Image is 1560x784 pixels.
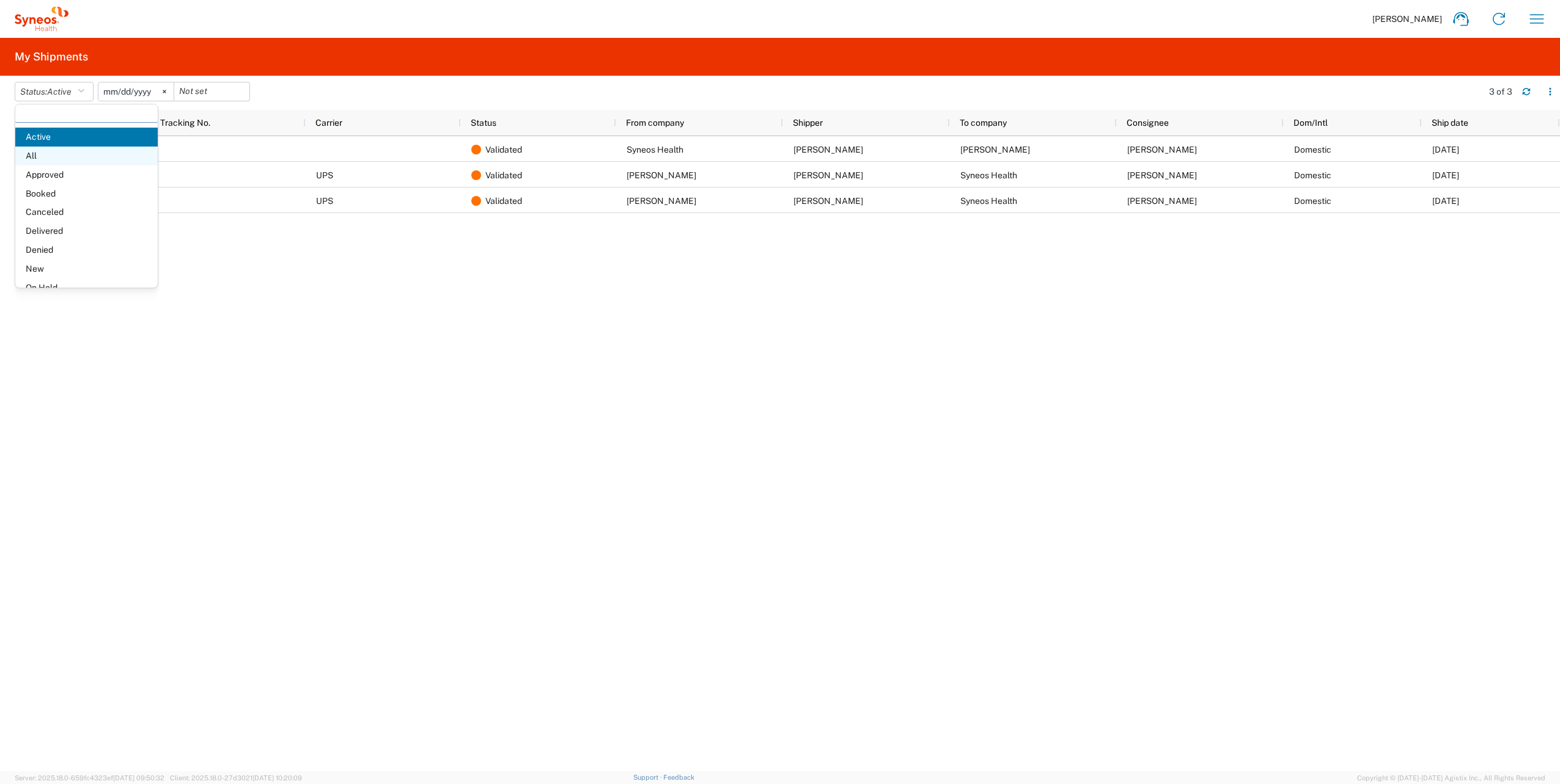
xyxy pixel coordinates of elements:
span: All [15,147,158,165]
span: Denied [15,241,158,260]
span: New [15,260,158,278]
span: Ayman Abboud [1127,196,1197,206]
span: Carrier [315,118,342,128]
span: Approved [15,165,158,184]
span: Melanie Watson [1127,145,1197,154]
span: Alexia Jackson [793,196,863,206]
span: 07/03/2025 [1432,170,1459,180]
span: Syneos Health [960,170,1017,180]
span: Corinn Gurak [793,170,863,180]
span: From company [626,118,684,128]
span: Client: 2025.18.0-27d3021 [170,774,302,782]
span: Ayman Abboud [793,145,863,154]
input: Not set [174,82,249,101]
span: Syneos Health [960,196,1017,206]
span: Corinn Gurak [627,170,696,180]
span: Domestic [1294,170,1331,180]
span: 07/11/2025 [1432,145,1459,154]
span: [DATE] 10:20:09 [252,774,302,782]
span: Copyright © [DATE]-[DATE] Agistix Inc., All Rights Reserved [1357,772,1545,783]
span: Active [47,87,72,96]
a: Feedback [663,774,694,781]
h2: My Shipments [15,49,88,64]
button: Status:Active [15,82,94,101]
span: Ayman Abboud [1127,170,1197,180]
span: UPS [316,170,333,180]
span: UPS [316,196,333,206]
span: Tracking No. [160,118,210,128]
span: Shipper [793,118,823,128]
span: Canceled [15,203,158,222]
span: [DATE] 09:50:32 [113,774,164,782]
span: On Hold [15,278,158,297]
span: Validated [485,137,522,162]
span: Domestic [1294,145,1331,154]
span: Syneos Health [627,145,683,154]
span: Ship date [1432,118,1468,128]
input: Not set [98,82,174,101]
span: Booked [15,184,158,203]
span: To company [960,118,1007,128]
span: Dom/Intl [1293,118,1328,128]
span: Validated [485,188,522,214]
span: Alexia Jackson [627,196,696,206]
span: Validated [485,162,522,188]
span: Delivered [15,222,158,241]
span: [PERSON_NAME] [1372,13,1442,24]
span: 06/27/2025 [1432,196,1459,206]
span: Domestic [1294,196,1331,206]
span: Status [471,118,496,128]
span: Melanie Watson [960,145,1030,154]
span: Consignee [1127,118,1169,128]
span: Server: 2025.18.0-659fc4323ef [15,774,164,782]
span: Active [15,128,158,147]
a: Support [633,774,664,781]
div: 3 of 3 [1489,86,1512,97]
